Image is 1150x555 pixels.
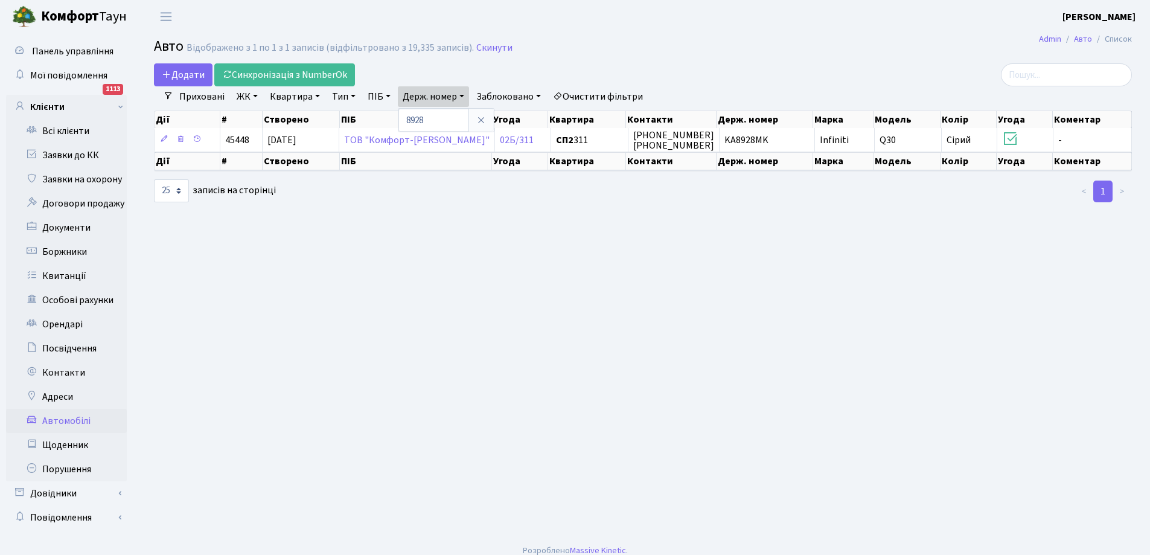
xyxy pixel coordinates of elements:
[626,152,717,170] th: Контакти
[548,86,648,107] a: Очистити фільтри
[232,86,263,107] a: ЖК
[12,5,36,29] img: logo.png
[6,409,127,433] a: Автомобілі
[1058,133,1062,147] span: -
[717,152,813,170] th: Держ. номер
[265,86,325,107] a: Квартира
[327,86,360,107] a: Тип
[6,288,127,312] a: Особові рахунки
[1053,111,1132,128] th: Коментар
[1062,10,1136,24] a: [PERSON_NAME]
[155,111,220,128] th: Дії
[41,7,127,27] span: Таун
[340,111,492,128] th: ПІБ
[556,135,623,145] span: 311
[6,433,127,457] a: Щоденник
[267,133,296,147] span: [DATE]
[6,143,127,167] a: Заявки до КК
[500,133,534,147] a: 02Б/311
[813,111,874,128] th: Марка
[174,86,229,107] a: Приховані
[363,86,395,107] a: ПІБ
[997,111,1053,128] th: Угода
[6,167,127,191] a: Заявки на охорону
[548,152,626,170] th: Квартира
[997,152,1053,170] th: Угода
[874,152,941,170] th: Модель
[32,45,113,58] span: Панель управління
[1093,181,1113,202] a: 1
[1074,33,1092,45] a: Авто
[6,240,127,264] a: Боржники
[633,129,714,152] span: [PHONE_NUMBER] [PHONE_NUMBER]
[6,119,127,143] a: Всі клієнти
[941,152,997,170] th: Колір
[6,191,127,216] a: Договори продажу
[263,111,340,128] th: Створено
[6,481,127,505] a: Довідники
[548,111,626,128] th: Квартира
[154,179,189,202] select: записів на сторінці
[263,152,340,170] th: Створено
[556,133,573,147] b: СП2
[717,111,813,128] th: Держ. номер
[41,7,99,26] b: Комфорт
[724,133,768,147] span: KA8928MK
[1092,33,1132,46] li: Список
[154,179,276,202] label: записів на сторінці
[6,312,127,336] a: Орендарі
[6,95,127,119] a: Клієнти
[6,505,127,530] a: Повідомлення
[1021,27,1150,52] nav: breadcrumb
[874,111,941,128] th: Модель
[340,152,492,170] th: ПІБ
[6,457,127,481] a: Порушення
[151,7,181,27] button: Переключити навігацію
[155,152,220,170] th: Дії
[6,63,127,88] a: Мої повідомлення1113
[6,336,127,361] a: Посвідчення
[626,111,717,128] th: Контакти
[813,152,874,170] th: Марка
[6,385,127,409] a: Адреси
[6,39,127,63] a: Панель управління
[1001,63,1132,86] input: Пошук...
[162,68,205,82] span: Додати
[214,63,355,86] a: Синхронізація з NumberOk
[220,152,263,170] th: #
[471,86,546,107] a: Заблоковано
[225,133,249,147] span: 45448
[947,133,971,147] span: Сірий
[6,361,127,385] a: Контакти
[344,133,490,147] a: ТОВ "Комфорт-[PERSON_NAME]"
[6,216,127,240] a: Документи
[398,86,469,107] a: Держ. номер
[1039,33,1061,45] a: Admin
[941,111,997,128] th: Колір
[6,264,127,288] a: Квитанції
[220,111,263,128] th: #
[30,69,107,82] span: Мої повідомлення
[187,42,474,54] div: Відображено з 1 по 1 з 1 записів (відфільтровано з 19,335 записів).
[476,42,513,54] a: Скинути
[1053,152,1132,170] th: Коментар
[103,84,123,95] div: 1113
[492,111,548,128] th: Угода
[880,133,896,147] span: Q30
[154,63,212,86] a: Додати
[492,152,548,170] th: Угода
[820,133,849,147] span: Infiniti
[154,36,184,57] span: Авто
